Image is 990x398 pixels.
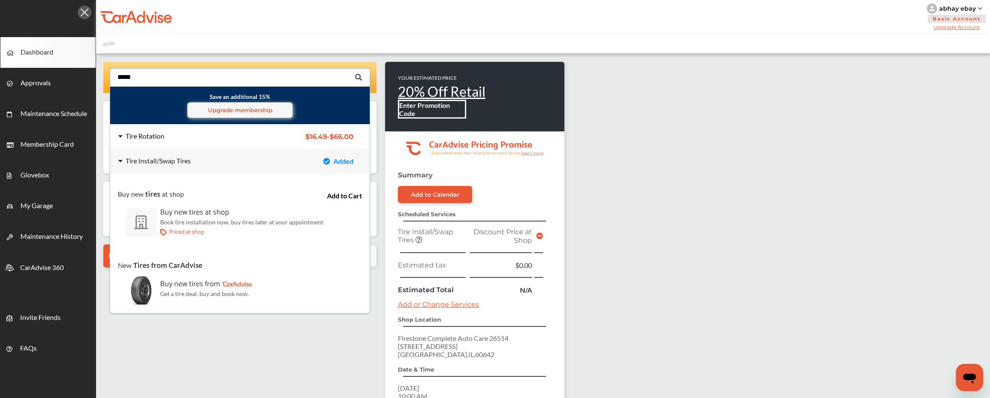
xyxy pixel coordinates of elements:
p: Priced at shop [169,229,204,236]
strong: Scheduled Services [398,211,456,218]
a: My Garage [0,191,96,221]
td: $0.00 [468,259,534,271]
div: Tire Install/Swap Tires [126,157,191,164]
span: CarAdvise 360 [20,263,64,274]
a: Add to Calendar [398,186,472,203]
span: Firestone Complete Auto Care 26514 [398,334,508,342]
p: YOUR ESTIMATED PRICE [398,75,485,81]
span: Tire Install/Swap Tires [398,228,453,244]
strong: Shop Location [398,316,441,323]
tspan: Learn more [521,151,544,155]
a: Glovebox [0,160,96,191]
span: Glovebox [20,171,49,182]
span: Maintenance Schedule [20,109,87,120]
small: Save an additional 15% [117,93,363,118]
img: sCxJUJ+qAmfqhQGDUl18vwLg4ZYJ6CxN7XmbOMBAAAAAElFTkSuQmCC [978,7,982,10]
iframe: Button to launch messaging window [956,364,983,391]
span: Upgrade Account [927,24,987,30]
div: Tire Rotation [126,133,164,139]
a: Maintenance History [0,221,96,252]
span: $16.49 - $66.00 [305,133,353,141]
span: Added [333,157,353,165]
tspan: Guaranteed lower than retail price on every service. [432,151,521,155]
tspan: CarAdvise Pricing Promise [429,138,532,152]
img: price-tag.a6a2772c.svg [160,229,167,236]
span: Basic Account [928,15,986,23]
a: Upgrade membership [187,102,292,118]
span: Membership Card [20,140,74,151]
a: Membership Card [0,129,96,160]
div: New [118,262,202,269]
div: abhay ebay [939,5,976,12]
img: Icon.5fd9dcc7.svg [78,6,91,19]
span: Dashboard [20,48,53,59]
td: Estimated Total [396,284,468,296]
a: Dashboard [0,37,96,68]
div: Buy new tires at shop [160,206,324,219]
b: Enter Promotion Code [399,101,465,117]
span: Invite Friends [20,313,61,324]
a: Browse Services [103,244,171,267]
div: Add to Calendar [411,191,459,198]
span: [DATE] [398,384,419,392]
div: Buy new tires from [160,278,252,291]
span: Browse Services [108,252,166,260]
p: Book tire installation now, buy tires later at your appointment. [160,219,324,226]
a: Maintenance Schedule [0,99,96,129]
img: new_tires_logo.0a1ed786.svg [126,276,157,305]
span: Approvals [20,78,51,90]
a: Add or Change Services [398,300,479,308]
span: [STREET_ADDRESS] [398,342,458,350]
span: Discount Price at Shop [473,228,532,244]
p: Get a tire deal, buy and book now. [160,291,252,297]
strong: Date & Time [398,366,434,373]
div: Buy new at shop [118,191,184,198]
span: FAQs [20,344,37,355]
span: Tires from CarAdvise [133,261,202,270]
img: CarAdvise-Logo.a185816e.svg [222,282,252,287]
td: N/A [468,284,534,296]
span: Maintenance History [20,232,83,243]
a: Approvals [0,68,96,99]
td: Estimated tax [396,259,468,271]
span: tires [145,189,160,198]
span: Upgrade membership [208,107,272,113]
img: knH8PDtVvWoAbQRylUukY18CTiRevjo20fAtgn5MLBQj4uumYvk2MzTtcAIzfGAtb1XOLVMAvhLuqoNAbL4reqehy0jehNKdM... [927,3,937,14]
span: [GEOGRAPHIC_DATA] , IL , 60642 [398,350,494,358]
div: Add to Cart [327,182,377,199]
img: tire-at-shop.8d87e6de.svg [126,208,157,237]
img: placeholder_car.fcab19be.svg [102,38,115,49]
strong: Summary [398,171,433,179]
span: My Garage [20,201,53,212]
a: 20% Off Retail [398,83,485,100]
